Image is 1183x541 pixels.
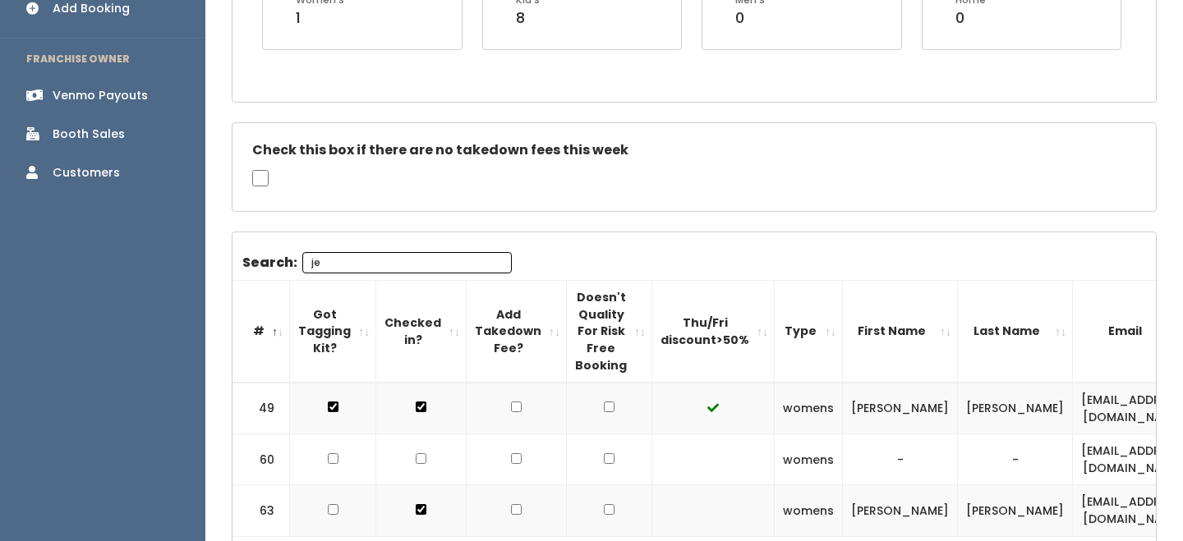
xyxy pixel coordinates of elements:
td: womens [775,383,843,434]
input: Search: [302,252,512,273]
td: - [958,434,1073,485]
td: [PERSON_NAME] [958,485,1073,536]
th: Thu/Fri discount&gt;50%: activate to sort column ascending [652,281,775,383]
td: 60 [232,434,290,485]
div: Customers [53,164,120,181]
td: [PERSON_NAME] [843,383,958,434]
td: - [843,434,958,485]
th: Checked in?: activate to sort column ascending [376,281,467,383]
td: womens [775,434,843,485]
td: womens [775,485,843,536]
h5: Check this box if there are no takedown fees this week [252,143,1136,158]
th: Last Name: activate to sort column ascending [958,281,1073,383]
td: [PERSON_NAME] [843,485,958,536]
div: 1 [296,7,344,29]
td: [PERSON_NAME] [958,383,1073,434]
div: Venmo Payouts [53,87,148,104]
th: Got Tagging Kit?: activate to sort column ascending [290,281,376,383]
label: Search: [242,252,512,273]
div: 8 [516,7,540,29]
th: Add Takedown Fee?: activate to sort column ascending [467,281,567,383]
th: Doesn't Quality For Risk Free Booking : activate to sort column ascending [567,281,652,383]
td: 63 [232,485,290,536]
th: Type: activate to sort column ascending [775,281,843,383]
th: #: activate to sort column descending [232,281,290,383]
div: Booth Sales [53,126,125,143]
td: 49 [232,383,290,434]
div: 0 [735,7,765,29]
th: First Name: activate to sort column ascending [843,281,958,383]
div: 0 [955,7,986,29]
